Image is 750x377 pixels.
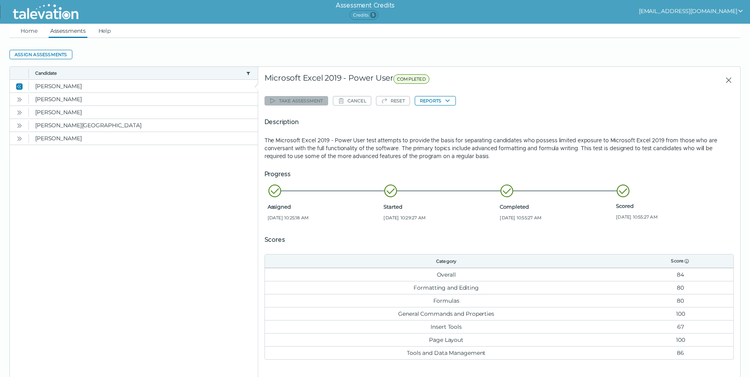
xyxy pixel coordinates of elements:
[500,215,613,221] span: [DATE] 10:55:27 AM
[628,294,733,307] td: 80
[265,268,628,281] td: Overall
[349,10,378,20] span: Credits
[265,294,628,307] td: Formulas
[29,93,258,106] clr-dg-cell: [PERSON_NAME]
[393,74,429,84] span: COMPLETED
[616,214,729,220] span: [DATE] 10:55:27 AM
[628,254,733,268] th: Score
[265,346,628,359] td: Tools and Data Management
[15,107,24,117] button: Open
[264,136,734,160] p: The Microsoft Excel 2019 - Power User test attempts to provide the basis for separating candidate...
[265,254,628,268] th: Category
[265,307,628,320] td: General Commands and Properties
[16,83,23,90] cds-icon: Close
[616,203,729,209] span: Scored
[16,123,23,129] cds-icon: Open
[15,94,24,104] button: Open
[9,2,82,22] img: Talevation_Logo_Transparent_white.png
[35,70,243,76] button: Candidate
[628,320,733,333] td: 67
[384,204,497,210] span: Started
[29,106,258,119] clr-dg-cell: [PERSON_NAME]
[245,70,251,76] button: candidate filter
[628,346,733,359] td: 86
[500,204,613,210] span: Completed
[19,24,39,38] a: Home
[415,96,456,106] button: Reports
[719,73,734,87] button: Close
[265,281,628,294] td: Formatting and Editing
[376,96,410,106] button: Reset
[15,81,24,91] button: Close
[16,96,23,103] cds-icon: Open
[29,119,258,132] clr-dg-cell: [PERSON_NAME][GEOGRAPHIC_DATA]
[49,24,87,38] a: Assessments
[370,12,376,18] span: 5
[265,320,628,333] td: Insert Tools
[336,1,395,10] h6: Assessment Credits
[16,136,23,142] cds-icon: Open
[268,215,381,221] span: [DATE] 10:25:18 AM
[333,96,371,106] button: Cancel
[628,307,733,320] td: 100
[97,24,113,38] a: Help
[628,268,733,281] td: 84
[264,170,734,179] h5: Progress
[264,235,734,245] h5: Scores
[29,80,258,92] clr-dg-cell: [PERSON_NAME]
[264,73,576,87] div: Microsoft Excel 2019 - Power User
[16,109,23,116] cds-icon: Open
[628,333,733,346] td: 100
[268,204,381,210] span: Assigned
[15,134,24,143] button: Open
[15,121,24,130] button: Open
[264,96,328,106] button: Take assessment
[628,281,733,294] td: 80
[264,117,734,127] h5: Description
[9,50,72,59] button: Assign assessments
[29,132,258,145] clr-dg-cell: [PERSON_NAME]
[384,215,497,221] span: [DATE] 10:29:27 AM
[639,6,744,16] button: show user actions
[265,333,628,346] td: Page Layout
